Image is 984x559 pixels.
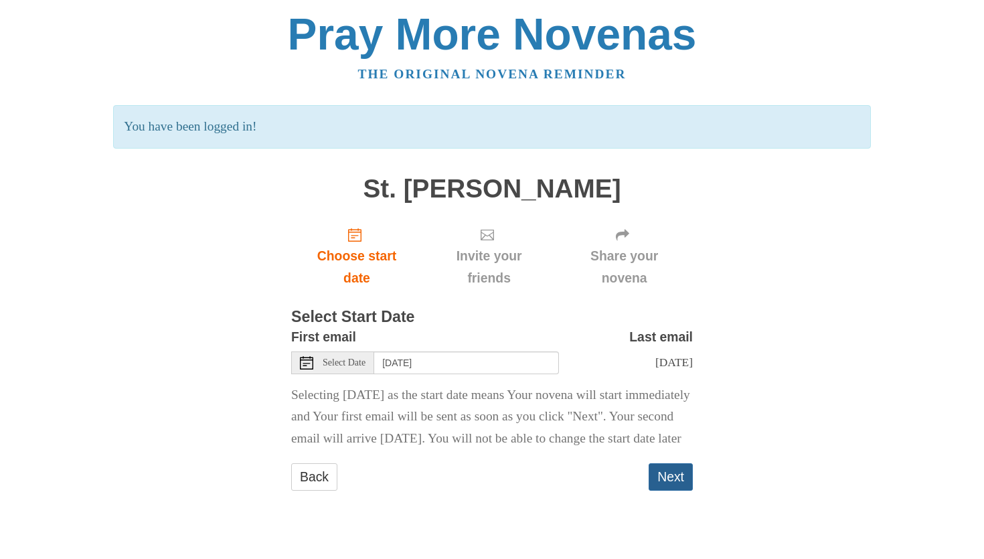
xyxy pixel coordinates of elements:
a: Back [291,463,337,491]
a: Pray More Novenas [288,9,697,59]
p: Selecting [DATE] as the start date means Your novena will start immediately and Your first email ... [291,384,693,451]
p: You have been logged in! [113,105,870,149]
input: Use the arrow keys to pick a date [374,351,559,374]
div: Click "Next" to confirm your start date first. [422,216,556,296]
span: Select Date [323,358,365,368]
h3: Select Start Date [291,309,693,326]
div: Click "Next" to confirm your start date first. [556,216,693,296]
a: The original novena reminder [358,67,627,81]
label: Last email [629,326,693,348]
span: Choose start date [305,245,409,289]
button: Next [649,463,693,491]
h1: St. [PERSON_NAME] [291,175,693,204]
a: Choose start date [291,216,422,296]
span: Share your novena [569,245,679,289]
label: First email [291,326,356,348]
span: [DATE] [655,355,693,369]
span: Invite your friends [436,245,542,289]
